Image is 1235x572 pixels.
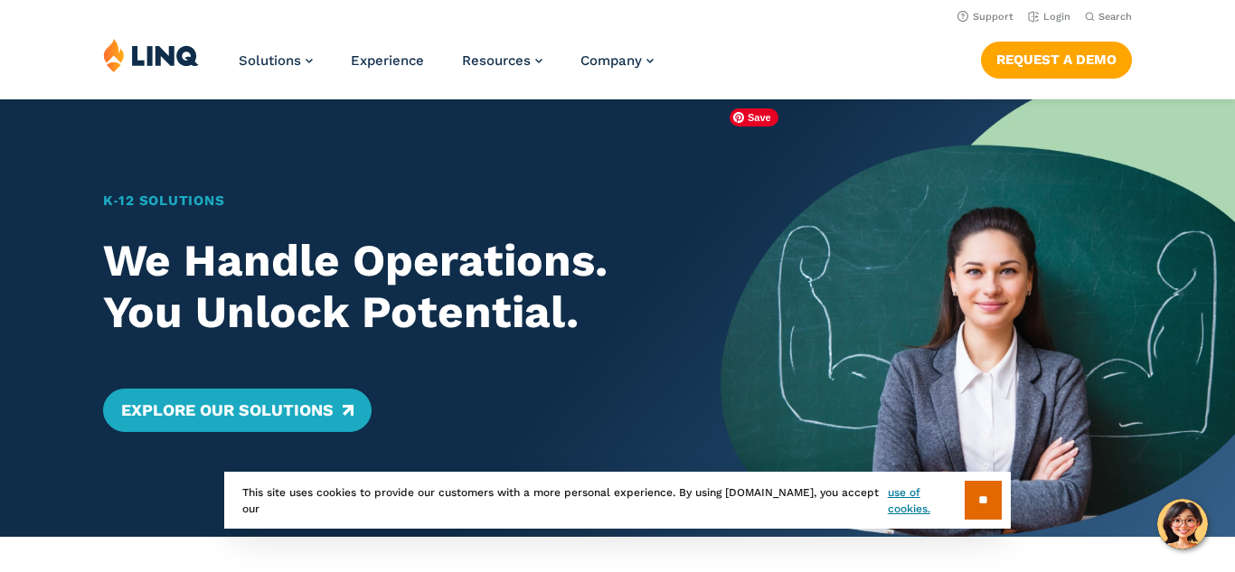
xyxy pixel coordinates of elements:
[580,52,654,69] a: Company
[462,52,542,69] a: Resources
[239,38,654,98] nav: Primary Navigation
[239,52,313,69] a: Solutions
[957,11,1013,23] a: Support
[351,52,424,69] a: Experience
[239,52,301,69] span: Solutions
[730,108,778,127] span: Save
[1028,11,1070,23] a: Login
[580,52,642,69] span: Company
[462,52,531,69] span: Resources
[981,38,1132,78] nav: Button Navigation
[888,484,965,517] a: use of cookies.
[103,389,372,432] a: Explore Our Solutions
[721,99,1235,537] img: Home Banner
[224,472,1011,529] div: This site uses cookies to provide our customers with a more personal experience. By using [DOMAIN...
[103,38,199,72] img: LINQ | K‑12 Software
[1098,11,1132,23] span: Search
[103,235,670,337] h2: We Handle Operations. You Unlock Potential.
[981,42,1132,78] a: Request a Demo
[103,191,670,211] h1: K‑12 Solutions
[1157,499,1208,549] button: Hello, have a question? Let’s chat.
[1085,10,1132,23] button: Open Search Bar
